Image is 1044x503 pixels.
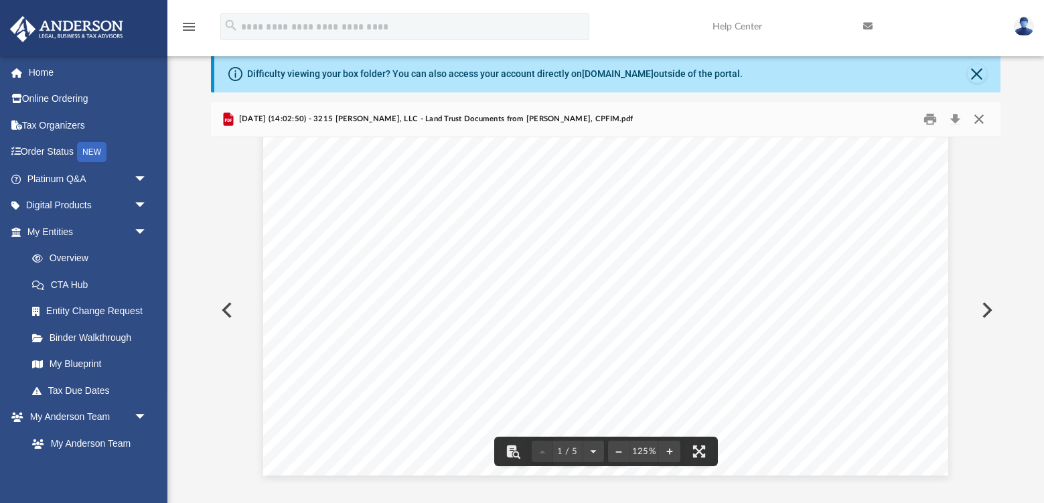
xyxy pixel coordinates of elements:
[1014,17,1034,36] img: User Pic
[553,437,583,466] button: 1 / 5
[211,137,1000,483] div: File preview
[19,298,167,325] a: Entity Change Request
[967,109,991,130] button: Close
[9,404,161,431] a: My Anderson Teamarrow_drop_down
[6,16,127,42] img: Anderson Advisors Platinum Portal
[224,18,238,33] i: search
[211,137,1000,483] div: Document Viewer
[9,59,167,86] a: Home
[19,245,167,272] a: Overview
[971,291,1000,329] button: Next File
[659,437,680,466] button: Zoom in
[9,112,167,139] a: Tax Organizers
[134,218,161,246] span: arrow_drop_down
[9,165,167,192] a: Platinum Q&Aarrow_drop_down
[944,109,968,130] button: Download
[19,324,167,351] a: Binder Walkthrough
[498,437,528,466] button: Toggle findbar
[9,218,167,245] a: My Entitiesarrow_drop_down
[917,109,944,130] button: Print
[181,25,197,35] a: menu
[236,113,633,125] span: [DATE] (14:02:50) - 3215 [PERSON_NAME], LLC - Land Trust Documents from [PERSON_NAME], CPFIM.pdf
[211,291,240,329] button: Previous File
[553,447,583,456] span: 1 / 5
[968,64,986,83] button: Close
[134,404,161,431] span: arrow_drop_down
[684,437,714,466] button: Enter fullscreen
[582,68,654,79] a: [DOMAIN_NAME]
[629,447,659,456] div: Current zoom level
[608,437,629,466] button: Zoom out
[134,165,161,193] span: arrow_drop_down
[77,142,106,162] div: NEW
[19,430,154,457] a: My Anderson Team
[19,377,167,404] a: Tax Due Dates
[19,351,161,378] a: My Blueprint
[134,192,161,220] span: arrow_drop_down
[211,102,1000,483] div: Preview
[19,271,167,298] a: CTA Hub
[9,86,167,113] a: Online Ordering
[9,139,167,166] a: Order StatusNEW
[181,19,197,35] i: menu
[19,457,161,484] a: Anderson System
[583,437,604,466] button: Next page
[247,67,743,81] div: Difficulty viewing your box folder? You can also access your account directly on outside of the p...
[9,192,167,219] a: Digital Productsarrow_drop_down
